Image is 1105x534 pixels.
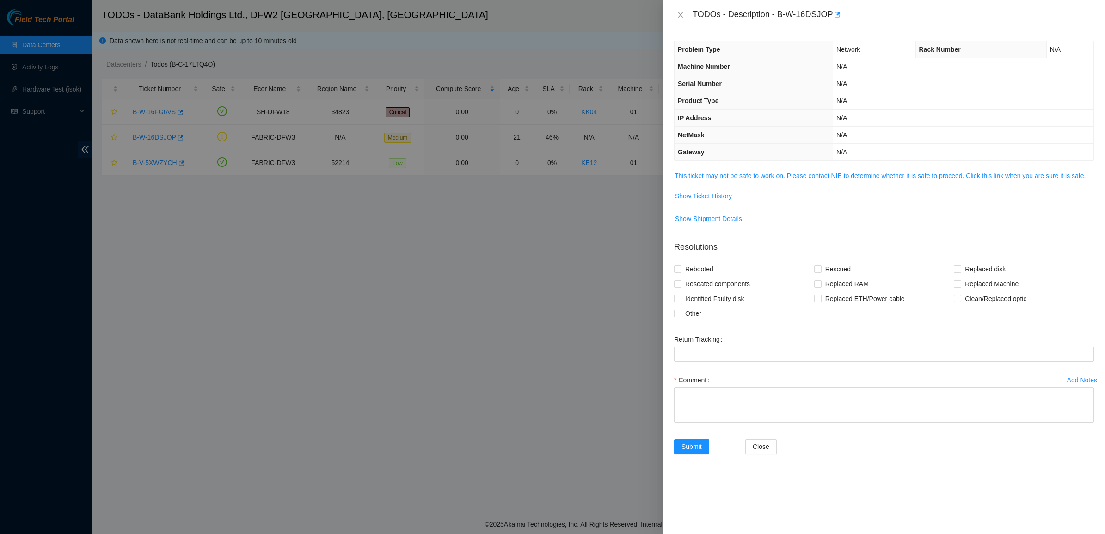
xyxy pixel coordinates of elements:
[678,148,705,156] span: Gateway
[674,439,709,454] button: Submit
[675,214,742,224] span: Show Shipment Details
[836,131,847,139] span: N/A
[961,262,1009,276] span: Replaced disk
[1067,373,1098,387] button: Add Notes
[693,7,1094,22] div: TODOs - Description - B-W-16DSJOP
[822,291,909,306] span: Replaced ETH/Power cable
[836,148,847,156] span: N/A
[836,114,847,122] span: N/A
[836,80,847,87] span: N/A
[836,63,847,70] span: N/A
[675,191,732,201] span: Show Ticket History
[822,276,872,291] span: Replaced RAM
[681,262,717,276] span: Rebooted
[674,11,687,19] button: Close
[681,442,702,452] span: Submit
[919,46,961,53] span: Rack Number
[678,97,718,104] span: Product Type
[745,439,777,454] button: Close
[681,306,705,321] span: Other
[674,347,1094,362] input: Return Tracking
[678,114,711,122] span: IP Address
[674,332,726,347] label: Return Tracking
[961,291,1030,306] span: Clean/Replaced optic
[836,46,860,53] span: Network
[753,442,769,452] span: Close
[1050,46,1061,53] span: N/A
[681,276,754,291] span: Reseated components
[675,211,743,226] button: Show Shipment Details
[961,276,1022,291] span: Replaced Machine
[674,387,1094,423] textarea: Comment
[836,97,847,104] span: N/A
[678,80,722,87] span: Serial Number
[677,11,684,18] span: close
[678,46,720,53] span: Problem Type
[678,131,705,139] span: NetMask
[822,262,854,276] span: Rescued
[675,189,732,203] button: Show Ticket History
[678,63,730,70] span: Machine Number
[1067,377,1097,383] div: Add Notes
[675,172,1086,179] a: This ticket may not be safe to work on. Please contact NIE to determine whether it is safe to pro...
[681,291,748,306] span: Identified Faulty disk
[674,373,713,387] label: Comment
[674,233,1094,253] p: Resolutions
